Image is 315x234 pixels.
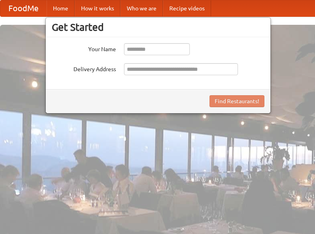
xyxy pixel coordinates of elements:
[52,43,116,53] label: Your Name
[52,21,264,33] h3: Get Started
[52,63,116,73] label: Delivery Address
[163,0,211,16] a: Recipe videos
[0,0,47,16] a: FoodMe
[120,0,163,16] a: Who we are
[209,95,264,107] button: Find Restaurants!
[47,0,75,16] a: Home
[75,0,120,16] a: How it works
